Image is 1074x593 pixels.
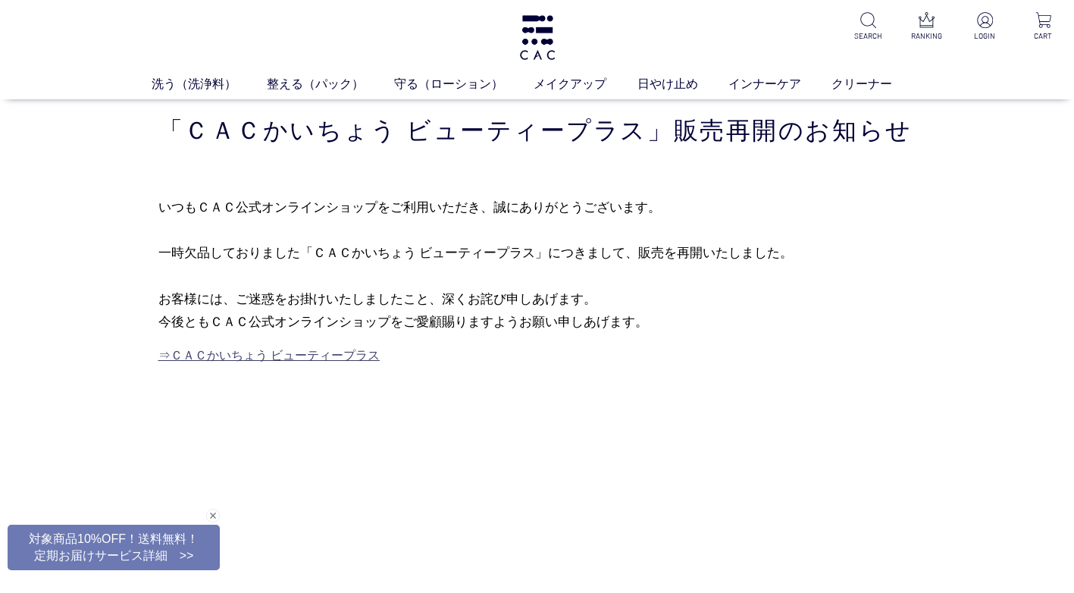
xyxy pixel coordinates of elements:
a: LOGIN [966,12,1004,42]
a: インナーケア [728,75,831,93]
a: クリーナー [831,75,922,93]
a: メイクアップ [534,75,637,93]
a: ⇒ＣＡＣかいちょう ビューティープラス [158,349,380,362]
p: SEARCH [850,30,887,42]
a: 整える（パック） [267,75,394,93]
p: CART [1025,30,1062,42]
a: SEARCH [850,12,887,42]
p: いつもＣＡＣ公式オンラインショップをご利用いただき、誠にありがとうございます。 一時欠品しておりました「ＣＡＣかいちょう ビューティープラス」につきまして、販売を再開いたしました。 お客様には、... [158,196,916,335]
p: LOGIN [966,30,1004,42]
h1: 「ＣＡＣかいちょう ビューティープラス」販売再開のお知らせ [158,115,916,147]
a: CART [1025,12,1062,42]
a: RANKING [908,12,945,42]
img: logo [518,15,557,60]
p: RANKING [908,30,945,42]
a: 洗う（洗浄料） [152,75,267,93]
a: 日やけ止め [637,75,728,93]
a: 守る（ローション） [394,75,534,93]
